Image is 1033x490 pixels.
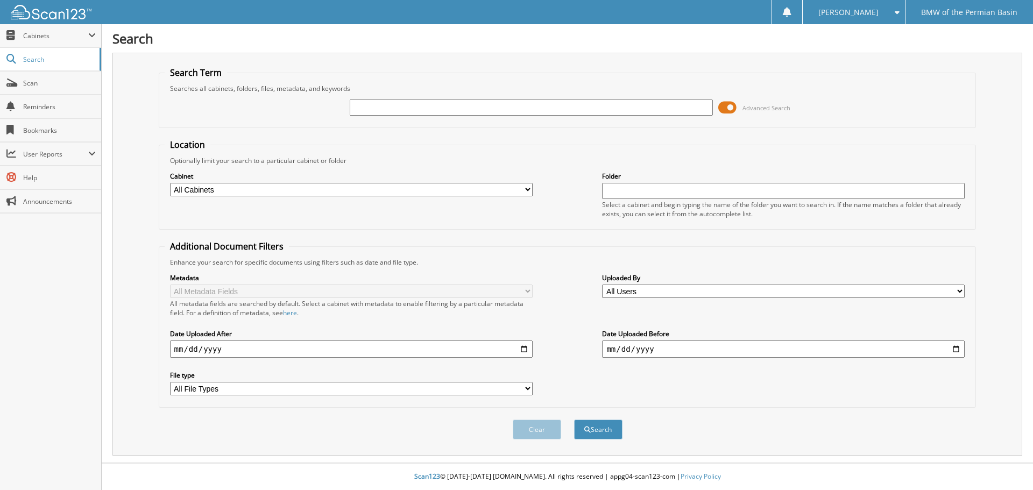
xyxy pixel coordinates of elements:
[112,30,1022,47] h1: Search
[283,308,297,317] a: here
[23,126,96,135] span: Bookmarks
[602,329,965,338] label: Date Uploaded Before
[170,273,533,282] label: Metadata
[170,371,533,380] label: File type
[602,200,965,218] div: Select a cabinet and begin typing the name of the folder you want to search in. If the name match...
[165,258,971,267] div: Enhance your search for specific documents using filters such as date and file type.
[602,273,965,282] label: Uploaded By
[23,31,88,40] span: Cabinets
[818,9,879,16] span: [PERSON_NAME]
[23,173,96,182] span: Help
[681,472,721,481] a: Privacy Policy
[102,464,1033,490] div: © [DATE]-[DATE] [DOMAIN_NAME]. All rights reserved | appg04-scan123-com |
[165,67,227,79] legend: Search Term
[574,420,622,439] button: Search
[170,329,533,338] label: Date Uploaded After
[742,104,790,112] span: Advanced Search
[165,139,210,151] legend: Location
[170,299,533,317] div: All metadata fields are searched by default. Select a cabinet with metadata to enable filtering b...
[602,340,965,358] input: end
[602,172,965,181] label: Folder
[165,84,971,93] div: Searches all cabinets, folders, files, metadata, and keywords
[23,150,88,159] span: User Reports
[414,472,440,481] span: Scan123
[921,9,1017,16] span: BMW of the Permian Basin
[23,79,96,88] span: Scan
[170,172,533,181] label: Cabinet
[23,55,94,64] span: Search
[170,340,533,358] input: start
[513,420,561,439] button: Clear
[23,102,96,111] span: Reminders
[23,197,96,206] span: Announcements
[165,156,971,165] div: Optionally limit your search to a particular cabinet or folder
[165,240,289,252] legend: Additional Document Filters
[11,5,91,19] img: scan123-logo-white.svg
[979,438,1033,490] iframe: Chat Widget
